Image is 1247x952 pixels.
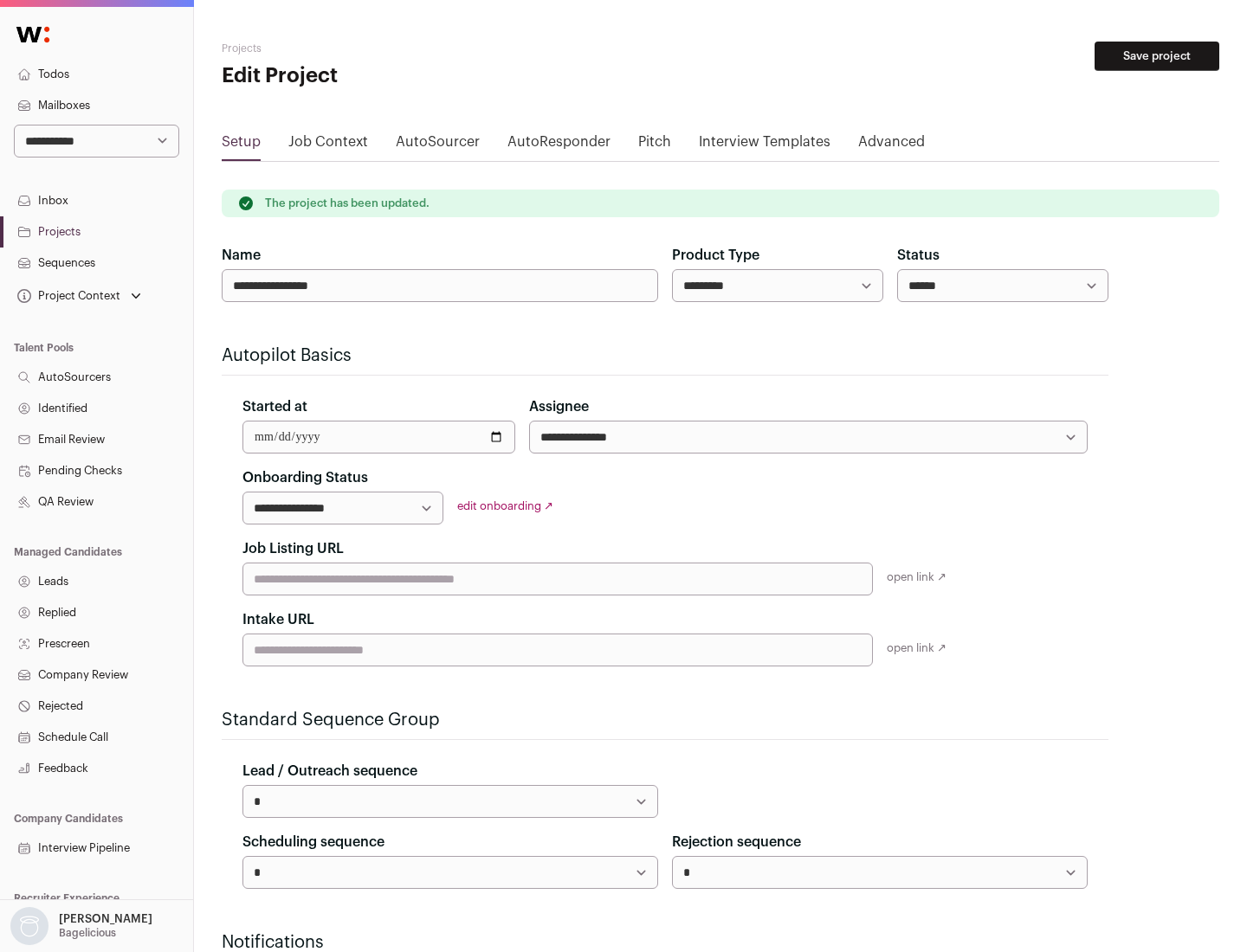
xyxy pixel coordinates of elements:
label: Rejection sequence [672,832,801,852]
label: Lead / Outreach sequence [242,761,417,782]
div: Project Context [14,289,120,303]
p: [PERSON_NAME] [59,912,152,926]
a: Advanced [858,132,925,159]
label: Product Type [672,245,759,266]
h2: Standard Sequence Group [222,708,1108,732]
button: Open dropdown [14,284,145,308]
p: The project has been updated. [265,196,430,210]
label: Name [222,245,261,266]
label: Onboarding Status [242,467,368,488]
img: nopic.png [10,907,48,945]
a: AutoSourcer [396,132,480,159]
label: Status [897,245,940,266]
label: Scheduling sequence [242,832,384,852]
a: AutoResponder [507,132,611,159]
a: Pitch [638,132,671,159]
h2: Projects [222,42,554,55]
h2: Autopilot Basics [222,344,1108,368]
a: Interview Templates [699,132,830,159]
p: Bagelicious [59,926,116,940]
a: Setup [222,132,261,159]
label: Job Listing URL [242,538,344,559]
a: edit onboarding ↗ [457,500,553,511]
label: Started at [242,396,307,417]
h1: Edit Project [222,62,554,90]
button: Open dropdown [7,907,156,945]
img: Wellfound [7,17,59,52]
a: Job Context [288,132,368,159]
button: Save project [1095,42,1219,71]
label: Assignee [529,396,589,417]
label: Intake URL [242,609,314,630]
